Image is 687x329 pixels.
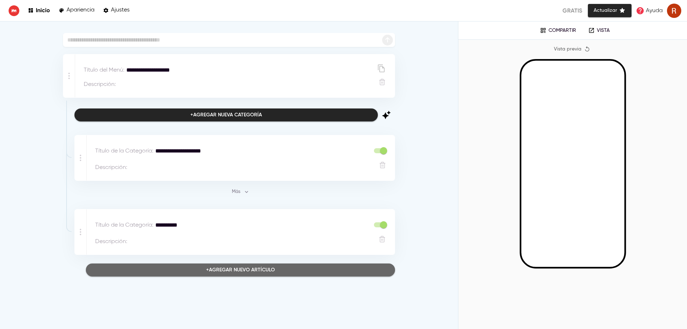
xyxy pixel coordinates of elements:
[634,4,665,17] a: Ayuda
[206,266,275,275] div: + Agregar nuevo artículo
[646,6,663,15] p: Ayuda
[95,237,127,246] p: Descripción :
[597,28,610,34] p: Vista
[521,61,624,267] iframe: Mobile Preview
[95,147,154,155] p: Título de la Categoría :
[103,6,130,15] a: Ajustes
[549,28,576,34] p: Compartir
[111,7,130,14] p: Ajustes
[562,6,582,15] p: Gratis
[28,6,50,15] a: Inicio
[378,160,387,170] button: Eliminar
[594,6,626,15] span: Actualizar
[190,111,262,120] div: + Agregar nueva categoría
[84,66,125,74] p: Título del Menú :
[588,4,632,17] button: Actualizar
[377,77,387,87] button: Eliminar
[36,7,50,14] p: Inicio
[86,263,395,277] button: +Agregar nuevo artículo
[59,6,94,15] a: Apariencia
[74,108,378,122] button: +Agregar nueva categoría
[95,221,154,229] p: Título de la Categoría :
[95,163,127,172] p: Descripción :
[377,234,387,244] button: Eliminar
[229,187,252,198] button: Más
[376,63,387,74] button: Duplicar menú
[583,25,615,36] a: Vista
[667,4,681,18] img: ACg8ocJwPdM1Rj3SbFkW4rms8FxbkRGs6_wh5FfzWCemjqOulFE5CQ=s96-c
[84,80,116,89] p: Descripción :
[67,7,94,14] p: Apariencia
[231,188,250,196] span: Más
[378,106,395,124] button: Agregar elementos desde la imagen
[535,25,581,36] button: Compartir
